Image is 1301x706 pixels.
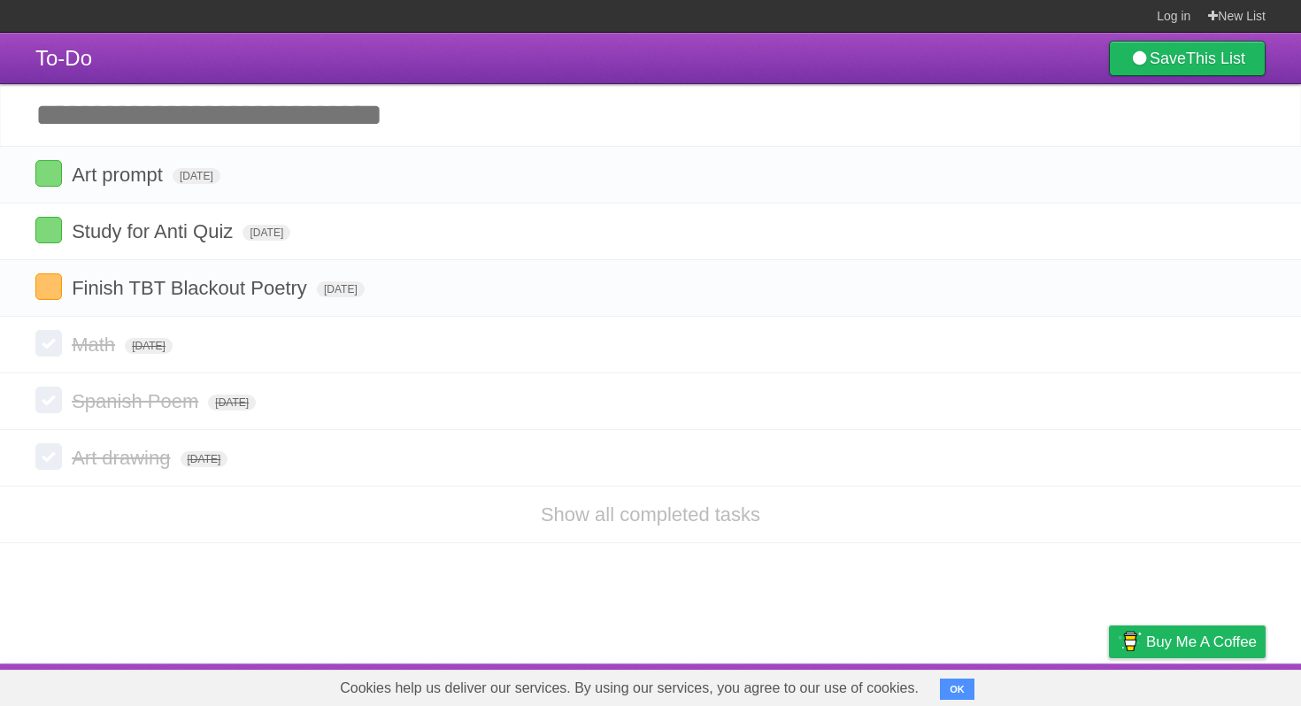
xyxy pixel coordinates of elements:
[1109,625,1266,658] a: Buy me a coffee
[317,281,365,297] span: [DATE]
[35,46,92,70] span: To-Do
[932,668,1004,702] a: Developers
[322,671,936,706] span: Cookies help us deliver our services. By using our services, you agree to our use of cookies.
[72,390,203,412] span: Spanish Poem
[940,679,974,700] button: OK
[35,160,62,187] label: Done
[1109,41,1266,76] a: SaveThis List
[72,220,237,242] span: Study for Anti Quiz
[1154,668,1266,702] a: Suggest a feature
[874,668,911,702] a: About
[1118,626,1142,656] img: Buy me a coffee
[35,217,62,243] label: Done
[541,503,760,526] a: Show all completed tasks
[181,451,228,467] span: [DATE]
[72,334,119,356] span: Math
[125,338,173,354] span: [DATE]
[35,443,62,470] label: Done
[208,395,256,411] span: [DATE]
[1086,668,1132,702] a: Privacy
[35,387,62,413] label: Done
[173,168,220,184] span: [DATE]
[1186,50,1245,67] b: This List
[35,330,62,357] label: Done
[242,225,290,241] span: [DATE]
[72,277,312,299] span: Finish TBT Blackout Poetry
[35,273,62,300] label: Done
[72,164,167,186] span: Art prompt
[1026,668,1065,702] a: Terms
[72,447,174,469] span: Art drawing
[1146,626,1257,657] span: Buy me a coffee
